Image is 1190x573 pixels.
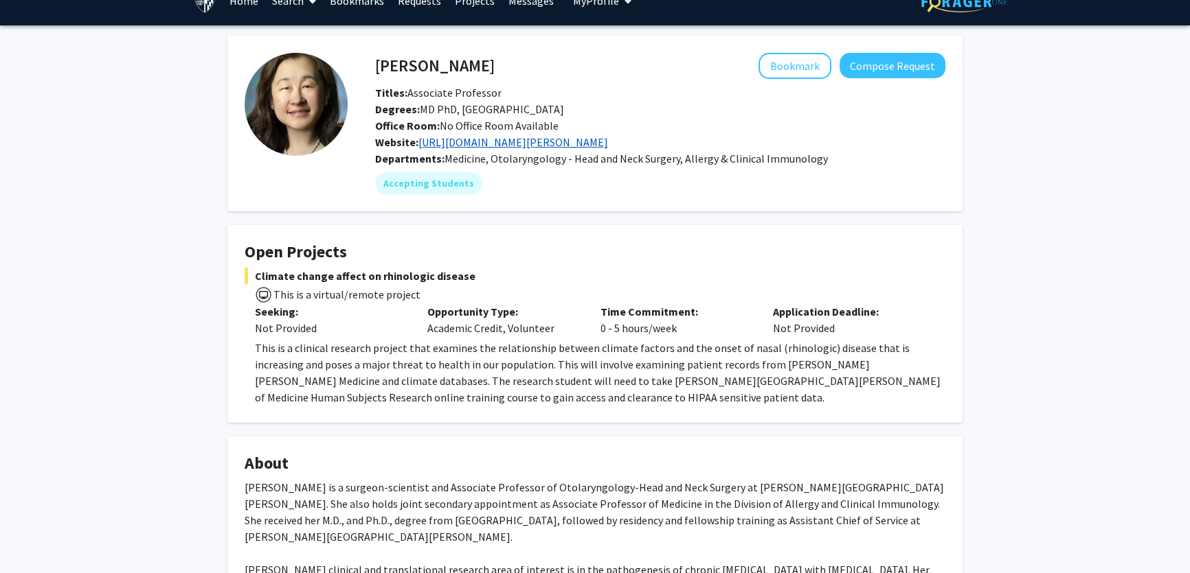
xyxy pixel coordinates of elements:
p: This is a clinical research project that examines the relationship between climate factors and th... [255,340,945,406]
h4: Open Projects [245,242,945,262]
span: Associate Professor [375,86,502,100]
iframe: Chat [10,511,58,563]
p: Time Commitment: [600,303,752,320]
b: Departments: [375,152,445,165]
p: Seeking: [255,303,407,320]
a: Opens in a new tab [418,135,608,149]
span: MD PhD, [GEOGRAPHIC_DATA] [375,102,564,116]
div: Not Provided [763,303,935,336]
h4: [PERSON_NAME] [375,53,495,78]
b: Office Room: [375,119,440,132]
span: Climate change affect on rhinologic disease [245,268,945,284]
h4: About [245,454,945,473]
p: Application Deadline: [773,303,925,320]
span: This is a virtual/remote project [272,288,420,301]
div: Not Provided [255,320,407,336]
span: No Office Room Available [375,119,559,132]
button: Add Jean Kim to Bookmarks [759,53,831,79]
b: Degrees: [375,102,420,116]
div: 0 - 5 hours/week [590,303,763,336]
button: Compose Request to Jean Kim [840,53,945,78]
p: Opportunity Type: [427,303,579,320]
span: Medicine, Otolaryngology - Head and Neck Surgery, Allergy & Clinical Immunology [445,152,828,165]
b: Titles: [375,86,407,100]
img: Profile Picture [245,53,348,156]
b: Website: [375,135,418,149]
mat-chip: Accepting Students [375,172,482,194]
div: Academic Credit, Volunteer [417,303,590,336]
